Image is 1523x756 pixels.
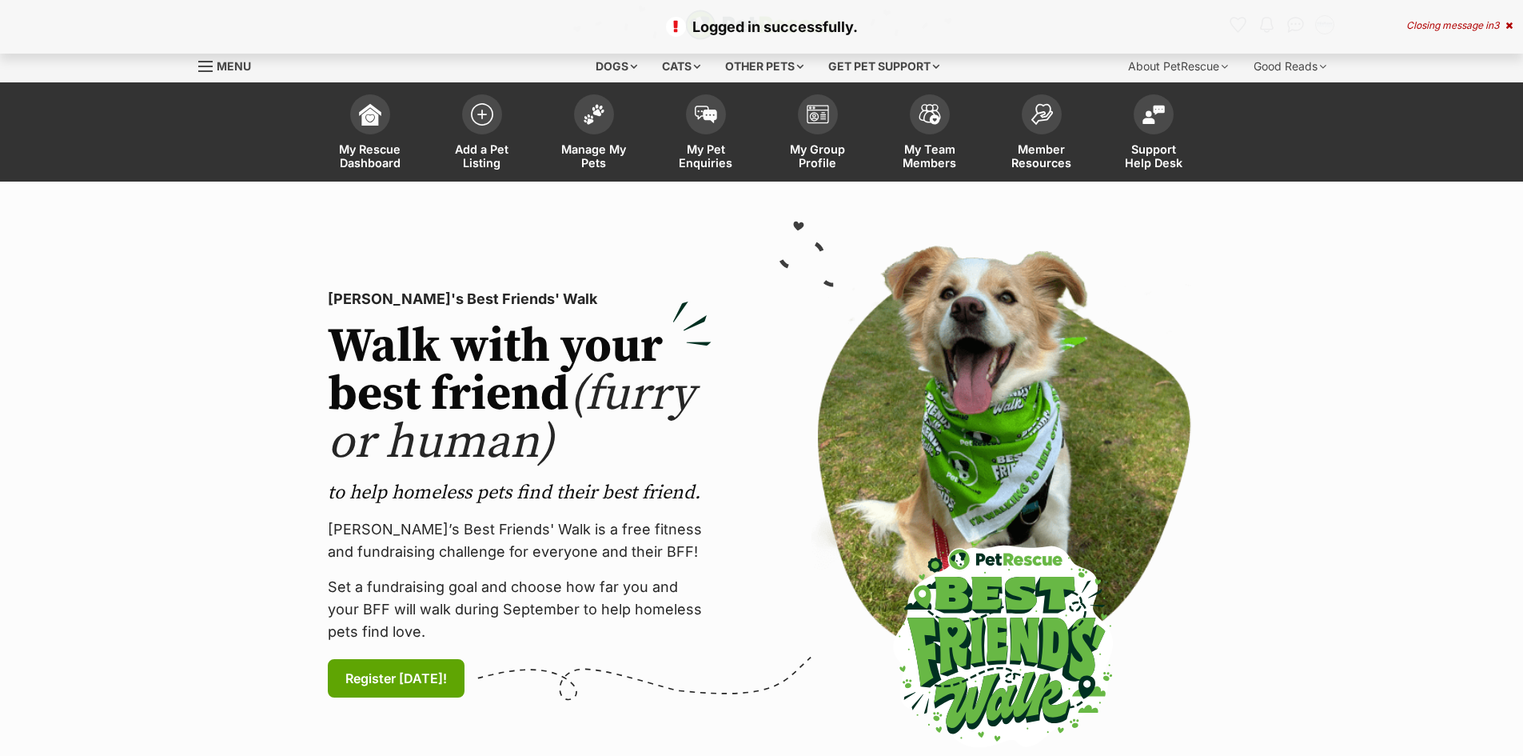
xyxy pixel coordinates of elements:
span: Support Help Desk [1118,142,1190,170]
a: My Team Members [874,86,986,182]
span: My Rescue Dashboard [334,142,406,170]
a: Register [DATE]! [328,659,464,698]
a: Menu [198,50,262,79]
span: Manage My Pets [558,142,630,170]
div: Cats [651,50,712,82]
h2: Walk with your best friend [328,323,712,467]
span: My Pet Enquiries [670,142,742,170]
span: (furry or human) [328,365,695,473]
div: Other pets [714,50,815,82]
span: Register [DATE]! [345,669,447,688]
a: Manage My Pets [538,86,650,182]
a: Member Resources [986,86,1098,182]
img: team-members-icon-5396bd8760b3fe7c0b43da4ab00e1e3bb1a5d9ba89233759b79545d2d3fc5d0d.svg [919,104,941,125]
div: Dogs [584,50,648,82]
a: My Group Profile [762,86,874,182]
img: member-resources-icon-8e73f808a243e03378d46382f2149f9095a855e16c252ad45f914b54edf8863c.svg [1031,103,1053,125]
a: Add a Pet Listing [426,86,538,182]
div: About PetRescue [1117,50,1239,82]
p: Set a fundraising goal and choose how far you and your BFF will walk during September to help hom... [328,576,712,643]
img: manage-my-pets-icon-02211641906a0b7f246fdf0571729dbe1e7629f14944591b6c1af311fb30b64b.svg [583,104,605,125]
p: [PERSON_NAME]'s Best Friends' Walk [328,288,712,310]
div: Good Reads [1242,50,1338,82]
a: My Pet Enquiries [650,86,762,182]
img: pet-enquiries-icon-7e3ad2cf08bfb03b45e93fb7055b45f3efa6380592205ae92323e6603595dc1f.svg [695,106,717,123]
a: Support Help Desk [1098,86,1210,182]
span: My Group Profile [782,142,854,170]
div: Get pet support [817,50,951,82]
img: add-pet-listing-icon-0afa8454b4691262ce3f59096e99ab1cd57d4a30225e0717b998d2c9b9846f56.svg [471,103,493,126]
img: dashboard-icon-eb2f2d2d3e046f16d808141f083e7271f6b2e854fb5c12c21221c1fb7104beca.svg [359,103,381,126]
img: help-desk-icon-fdf02630f3aa405de69fd3d07c3f3aa587a6932b1a1747fa1d2bba05be0121f9.svg [1142,105,1165,124]
p: to help homeless pets find their best friend. [328,480,712,506]
span: Menu [217,59,251,73]
span: Member Resources [1006,142,1078,170]
a: My Rescue Dashboard [314,86,426,182]
img: group-profile-icon-3fa3cf56718a62981997c0bc7e787c4b2cf8bcc04b72c1350f741eb67cf2f40e.svg [807,105,829,124]
span: My Team Members [894,142,966,170]
span: Add a Pet Listing [446,142,518,170]
p: [PERSON_NAME]’s Best Friends' Walk is a free fitness and fundraising challenge for everyone and t... [328,518,712,563]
